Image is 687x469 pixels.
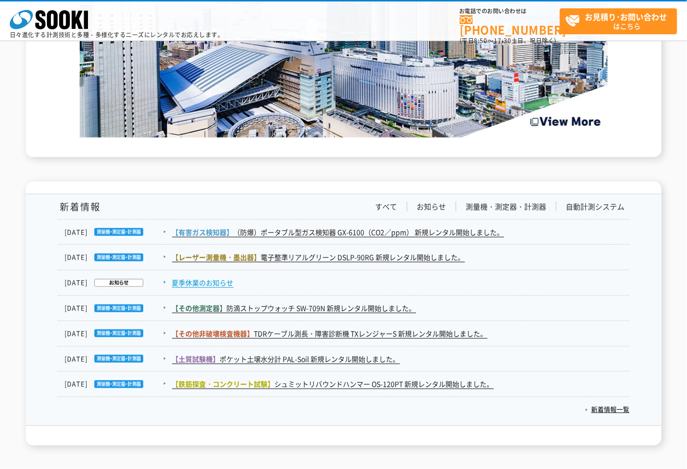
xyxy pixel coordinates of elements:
span: 8:50 [474,36,488,45]
a: 【土質試験機】ポケット土壌水分計 PAL-Soil 新規レンタル開始しました。 [172,354,400,364]
a: お見積り･お問い合わせはこちら [560,8,677,34]
dt: [DATE] [65,303,171,313]
a: 新着情報一覧 [585,405,630,414]
span: 17:30 [494,36,511,45]
a: 【その他非破壊検査機器】TDRケーブル測長・障害診断機 TXレンジャーS 新規レンタル開始しました。 [172,328,488,339]
span: (平日 ～ 土日、祝日除く) [460,36,556,45]
img: 測量機・測定器・計測器 [88,380,143,388]
a: 夏季休業のお知らせ [172,278,234,288]
dt: [DATE] [65,379,171,389]
img: 測量機・測定器・計測器 [88,254,143,261]
a: [PHONE_NUMBER] [460,15,560,35]
span: 【その他測定器】 [172,303,227,313]
dt: [DATE] [65,354,171,364]
span: はこちら [565,9,677,33]
img: 測量機・測定器・計測器 [88,228,143,236]
a: 自動計測システム [566,202,625,212]
span: 【有害ガス検知器】 [172,227,234,237]
strong: お見積り･お問い合わせ [585,11,667,23]
span: お電話でのお問い合わせは [460,8,560,14]
span: 【その他非破壊検査機器】 [172,328,254,338]
dt: [DATE] [65,227,171,237]
dt: [DATE] [65,328,171,339]
span: 【土質試験機】 [172,354,220,364]
a: すべて [376,202,398,212]
a: 【レーザー測量機・墨出器】電子整準リアルグリーン DSLP-90RG 新規レンタル開始しました。 [172,252,465,262]
p: 日々進化する計測技術と多種・多様化するニーズにレンタルでお応えします。 [10,32,224,38]
span: 【鉄筋探査・コンクリート試験】 [172,379,275,389]
dt: [DATE] [65,252,171,262]
img: 測量機・測定器・計測器 [88,355,143,363]
a: 【鉄筋探査・コンクリート試験】シュミットリバウンドハンマー OS-120PT 新規レンタル開始しました。 [172,379,494,389]
dt: [DATE] [65,278,171,288]
img: 測量機・測定器・計測器 [88,329,143,337]
a: お知らせ [417,202,446,212]
a: 【その他測定器】防滴ストップウォッチ SW-709N 新規レンタル開始しました。 [172,303,416,313]
h1: 新着情報 [58,202,101,212]
span: 【レーザー測量機・墨出器】 [172,252,261,262]
img: 測量機・測定器・計測器 [88,305,143,312]
a: 測量機・測定器・計測器 [466,202,547,212]
img: お知らせ [88,279,143,287]
a: Create the Future [80,127,608,137]
a: 【有害ガス検知器】（防爆）ポータブル型ガス検知器 GX-6100（CO2／ppm） 新規レンタル開始しました。 [172,227,504,237]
